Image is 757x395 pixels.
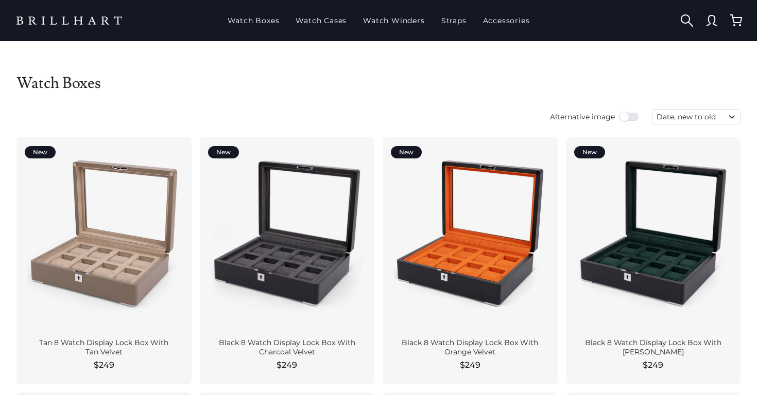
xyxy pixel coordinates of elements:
span: $249 [277,359,297,371]
span: $249 [94,359,114,371]
a: New Tan 8 Watch Display Lock Box With Tan Velvet $249 [16,137,192,384]
div: Tan 8 Watch Display Lock Box With Tan Velvet [29,338,179,356]
div: New [391,146,422,158]
a: New Black 8 Watch Display Lock Box With Charcoal Velvet $249 [200,137,375,384]
h1: Watch Boxes [16,74,741,93]
a: New Black 8 Watch Display Lock Box With Orange Velvet $249 [383,137,558,384]
span: $249 [643,359,663,371]
input: Use setting [619,112,640,122]
span: $249 [460,359,480,371]
div: New [574,146,605,158]
a: Watch Winders [359,7,428,34]
a: Watch Cases [291,7,351,34]
a: Accessories [479,7,534,34]
a: New Black 8 Watch Display Lock Box With [PERSON_NAME] $249 [566,137,741,384]
div: New [25,146,56,158]
div: Black 8 Watch Display Lock Box With Orange Velvet [395,338,545,356]
a: Watch Boxes [223,7,284,34]
div: Black 8 Watch Display Lock Box With Charcoal Velvet [212,338,363,356]
nav: Main [223,7,534,34]
a: Straps [437,7,471,34]
div: New [208,146,239,158]
span: Alternative image [550,112,615,122]
div: Black 8 Watch Display Lock Box With [PERSON_NAME] [578,338,729,356]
